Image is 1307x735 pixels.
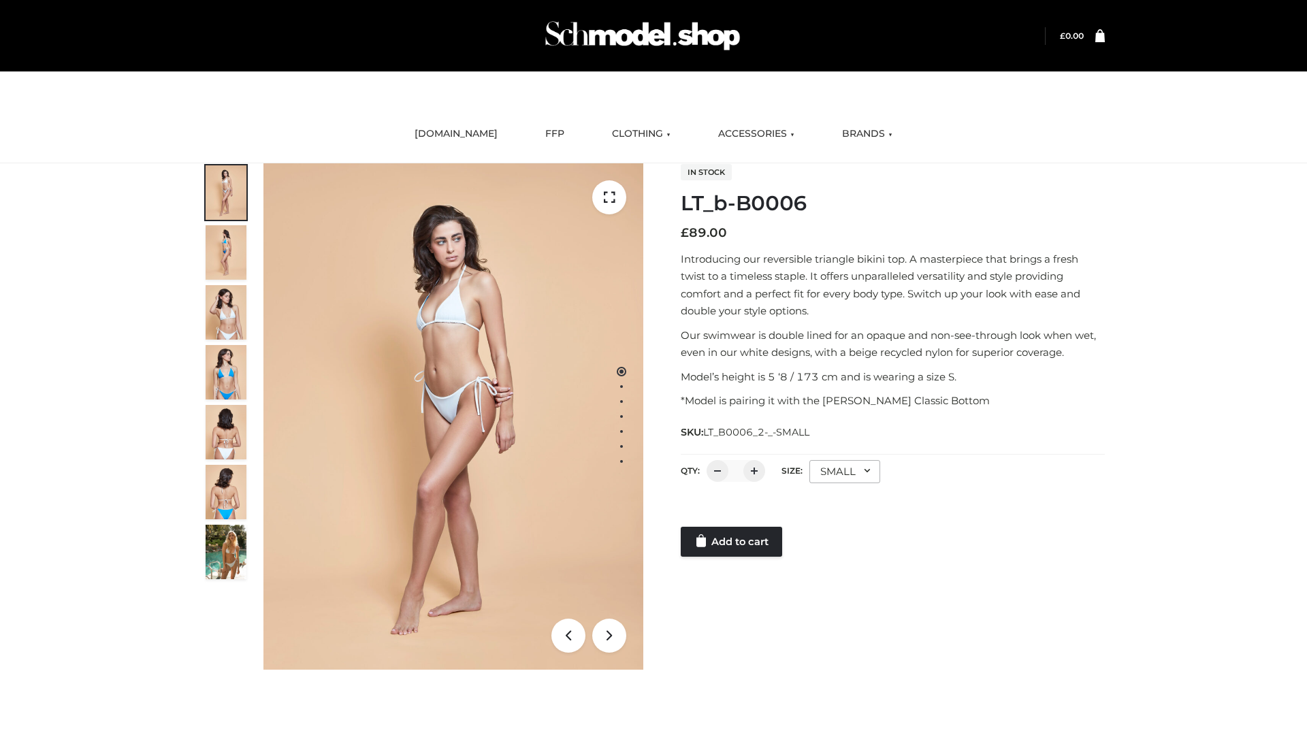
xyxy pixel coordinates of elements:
[540,9,745,63] img: Schmodel Admin 964
[681,465,700,476] label: QTY:
[681,250,1105,320] p: Introducing our reversible triangle bikini top. A masterpiece that brings a fresh twist to a time...
[263,163,643,670] img: ArielClassicBikiniTop_CloudNine_AzureSky_OW114ECO_1
[681,225,689,240] span: £
[602,119,681,149] a: CLOTHING
[206,345,246,399] img: ArielClassicBikiniTop_CloudNine_AzureSky_OW114ECO_4-scaled.jpg
[206,285,246,340] img: ArielClassicBikiniTop_CloudNine_AzureSky_OW114ECO_3-scaled.jpg
[1060,31,1084,41] a: £0.00
[206,225,246,280] img: ArielClassicBikiniTop_CloudNine_AzureSky_OW114ECO_2-scaled.jpg
[681,164,732,180] span: In stock
[681,225,727,240] bdi: 89.00
[681,527,782,557] a: Add to cart
[681,392,1105,410] p: *Model is pairing it with the [PERSON_NAME] Classic Bottom
[681,191,1105,216] h1: LT_b-B0006
[708,119,805,149] a: ACCESSORIES
[681,327,1105,361] p: Our swimwear is double lined for an opaque and non-see-through look when wet, even in our white d...
[832,119,903,149] a: BRANDS
[404,119,508,149] a: [DOMAIN_NAME]
[781,465,803,476] label: Size:
[681,368,1105,386] p: Model’s height is 5 ‘8 / 173 cm and is wearing a size S.
[681,424,811,440] span: SKU:
[703,426,809,438] span: LT_B0006_2-_-SMALL
[206,405,246,459] img: ArielClassicBikiniTop_CloudNine_AzureSky_OW114ECO_7-scaled.jpg
[206,465,246,519] img: ArielClassicBikiniTop_CloudNine_AzureSky_OW114ECO_8-scaled.jpg
[1060,31,1084,41] bdi: 0.00
[206,525,246,579] img: Arieltop_CloudNine_AzureSky2.jpg
[535,119,575,149] a: FFP
[1060,31,1065,41] span: £
[206,165,246,220] img: ArielClassicBikiniTop_CloudNine_AzureSky_OW114ECO_1-scaled.jpg
[809,460,880,483] div: SMALL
